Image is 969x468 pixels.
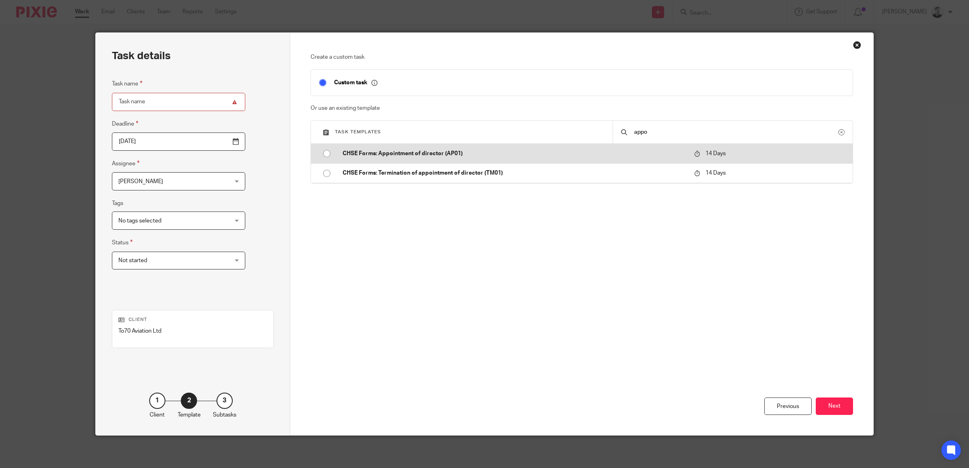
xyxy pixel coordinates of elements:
[181,393,197,409] div: 2
[112,119,138,128] label: Deadline
[112,132,245,151] input: Pick a date
[335,130,381,134] span: Task templates
[118,258,147,263] span: Not started
[118,327,267,335] p: To70 Aviation Ltd
[112,49,171,63] h2: Task details
[334,79,377,86] p: Custom task
[118,179,163,184] span: [PERSON_NAME]
[705,170,726,176] span: 14 Days
[150,411,165,419] p: Client
[112,238,133,247] label: Status
[853,41,861,49] div: Close this dialog window
[343,169,686,177] p: CHSE Forms: Termination of appointment of director (TM01)
[705,151,726,156] span: 14 Days
[311,104,853,112] p: Or use an existing template
[343,150,686,158] p: CHSE Forms: Appointment of director (AP01)
[633,128,838,137] input: Search...
[118,316,267,323] p: Client
[112,199,123,207] label: Tags
[112,159,139,168] label: Assignee
[217,393,233,409] div: 3
[213,411,236,419] p: Subtasks
[112,79,142,88] label: Task name
[311,53,853,61] p: Create a custom task
[178,411,201,419] p: Template
[112,93,245,111] input: Task name
[816,397,853,415] button: Next
[149,393,165,409] div: 1
[118,218,161,224] span: No tags selected
[764,397,812,415] div: Previous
